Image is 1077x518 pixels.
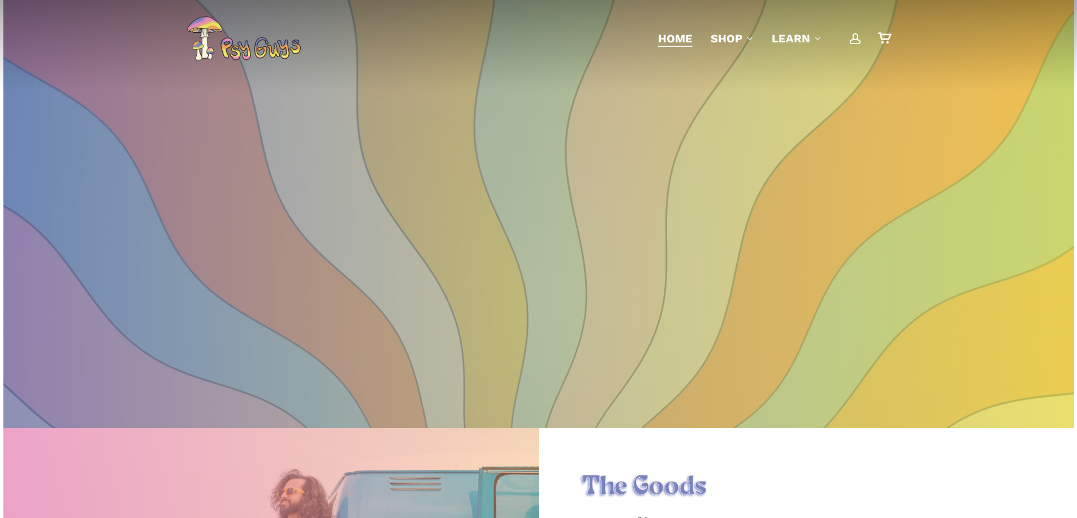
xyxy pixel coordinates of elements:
[711,32,742,45] span: Shop
[582,472,1031,503] h1: The Goods
[772,31,821,46] a: Learn
[658,31,693,46] a: Home
[711,31,754,46] a: Shop
[187,16,301,61] img: PsyGuys
[658,32,693,45] span: Home
[772,32,810,45] span: Learn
